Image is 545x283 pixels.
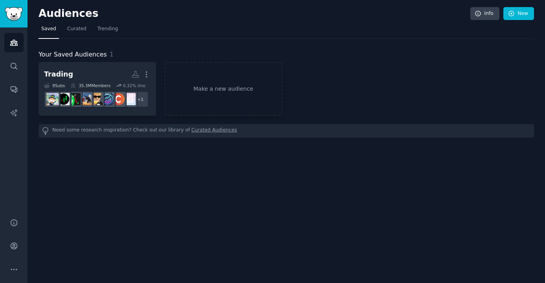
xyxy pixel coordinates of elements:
[98,26,118,33] span: Trending
[110,51,114,58] span: 1
[39,50,107,60] span: Your Saved Audiences
[101,93,114,105] img: StocksAndTrading
[164,62,282,116] a: Make a new audience
[44,69,73,79] div: Trading
[123,93,136,105] img: RoyaleHighTrading
[68,93,81,105] img: Trading
[503,7,534,20] a: New
[70,83,110,88] div: 35.3M Members
[132,91,149,108] div: + 1
[123,83,145,88] div: 0.32 % /mo
[41,26,56,33] span: Saved
[39,124,534,138] div: Need some research inspiration? Check out our library of
[5,7,23,21] img: GummySearch logo
[95,23,121,39] a: Trending
[64,23,89,39] a: Curated
[90,93,103,105] img: wallstreetbets
[39,23,59,39] a: Saved
[39,7,470,20] h2: Audiences
[470,7,499,20] a: Info
[46,93,59,105] img: MonopolyGoTrading
[39,62,156,116] a: Trading9Subs35.3MMembers0.32% /mo+1RoyaleHighTradingCryptoCurrencyStocksAndTradingwallstreetbetsF...
[112,93,125,105] img: CryptoCurrency
[44,83,65,88] div: 9 Sub s
[79,93,92,105] img: FuturesTrading
[67,26,87,33] span: Curated
[191,127,237,135] a: Curated Audiences
[57,93,70,105] img: Daytrading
